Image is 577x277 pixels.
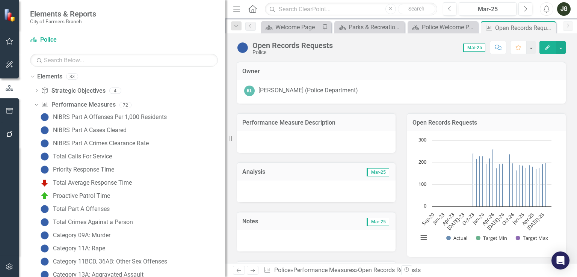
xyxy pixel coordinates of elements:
svg: Interactive chart [414,137,555,249]
a: Welcome Page [263,23,320,32]
button: Search [398,4,435,14]
path: Mar-24, 219. Actual. [489,158,490,207]
img: No Information [40,205,49,214]
path: Apr-25, 181. Actual. [532,167,533,207]
a: Performance Measures [293,266,355,274]
div: Police [252,50,333,55]
a: Strategic Objectives [41,87,105,95]
span: Mar-25 [367,218,389,226]
h3: Open Records Requests [412,119,560,126]
a: Priority Response Time [38,164,114,176]
div: Chart. Highcharts interactive chart. [414,137,558,249]
img: No Information [40,218,49,227]
a: Parks & Recreation Welcome Page [336,23,403,32]
text: [DATE]-25 [526,211,545,231]
text: 0 [424,202,426,209]
img: Below Plan [40,178,49,187]
a: Performance Measures [41,101,115,109]
img: No Information [40,165,49,174]
div: NIBRS Part A Offenses Per 1,000 Residents [53,114,167,120]
h3: Analysis [242,169,316,175]
div: Category 09A: Murder [53,232,110,239]
text: Sep-20 [420,211,436,227]
path: Oct-23, 242. Actual. [473,154,474,207]
path: Nov-24, 164. Actual. [516,170,517,207]
div: » » [263,266,435,275]
a: Total Crimes Against a Person [38,216,133,228]
img: ClearPoint Strategy [3,8,17,22]
div: Open Records Requests [252,41,333,50]
path: Mar-25, 189. Actual. [529,165,530,207]
path: Nov-23, 218. Actual. [476,159,477,207]
div: Priority Response Time [53,166,114,173]
text: Jan-23 [431,211,446,226]
span: Search [408,6,424,12]
button: Mar-25 [459,2,517,16]
button: View chart menu, Chart [418,232,429,243]
text: 300 [418,136,426,143]
button: Show Target Min [476,235,507,241]
div: JG [557,2,571,16]
path: Sep-24, 237. Actual. [509,154,510,207]
a: Police Welcome Page [409,23,476,32]
path: Oct-24, 197. Actual. [512,163,514,207]
a: Elements [37,72,62,81]
div: 4 [109,87,121,94]
text: [DATE]-23 [446,211,466,231]
text: 100 [418,181,426,187]
img: No Information [40,244,49,253]
h3: Notes [242,218,302,225]
path: Jan-25, 187. Actual. [522,166,523,207]
button: Show Actual [446,235,467,241]
text: Apr-24 [480,211,496,227]
span: Mar-25 [367,168,389,176]
path: May-24, 174. Actual. [496,168,497,207]
div: Mar-25 [461,5,514,14]
div: Total Part A Offenses [53,206,110,212]
div: 83 [66,73,78,80]
div: Proactive Patrol Time [53,193,110,199]
small: City of Farmers Branch [30,18,96,24]
img: No Information [237,42,249,54]
path: Aug-25, 199. Actual. [545,163,547,207]
text: 200 [418,158,426,165]
path: Jun-24, 193. Actual. [499,164,500,207]
path: Jan-24, 230. Actual. [482,156,483,207]
div: Open Intercom Messenger [551,251,569,269]
div: Category 11A: Rape [53,245,105,252]
span: Mar-25 [463,44,485,52]
a: NIBRS Part A Crimes Clearance Rate [38,137,149,149]
text: Apr-25 [520,211,535,226]
img: No Information [40,139,49,148]
div: Total Average Response Time [53,179,132,186]
text: Apr-23 [441,211,456,226]
div: Open Records Requests [495,23,554,33]
path: Dec-24, 190. Actual. [519,165,520,207]
path: Feb-25, 176. Actual. [526,168,527,207]
a: NIBRS Part A Offenses Per 1,000 Residents [38,111,167,123]
path: Jul-24, 196. Actual. [502,164,503,207]
div: Welcome Page [275,23,320,32]
img: On Target [40,191,49,200]
a: Proactive Patrol Time [38,190,110,202]
div: Total Crimes Against a Person [53,219,133,226]
div: Total Calls For Service [53,153,112,160]
path: Feb-24, 196. Actual. [486,164,487,207]
span: Elements & Reports [30,9,96,18]
button: Show Target Max [516,235,548,241]
text: Oct-24 [500,211,516,227]
div: NIBRS Part A Cases Cleared [53,127,127,134]
path: Jul-25, 194. Actual. [542,164,543,207]
a: Category 09A: Murder [38,229,110,241]
text: [DATE]-24 [486,211,506,232]
a: Category 11BCD, 36AB: Other Sex Offenses [38,256,167,268]
img: No Information [40,231,49,240]
text: Jan-25 [511,211,526,226]
div: Parks & Recreation Welcome Page [349,23,403,32]
h3: Performance Measure Description [242,119,390,126]
div: 72 [119,102,131,108]
div: KL [244,86,255,96]
div: Category 11BCD, 36AB: Other Sex Offenses [53,258,167,265]
path: Jun-25, 176. Actual. [539,168,540,207]
a: Police [30,36,124,44]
